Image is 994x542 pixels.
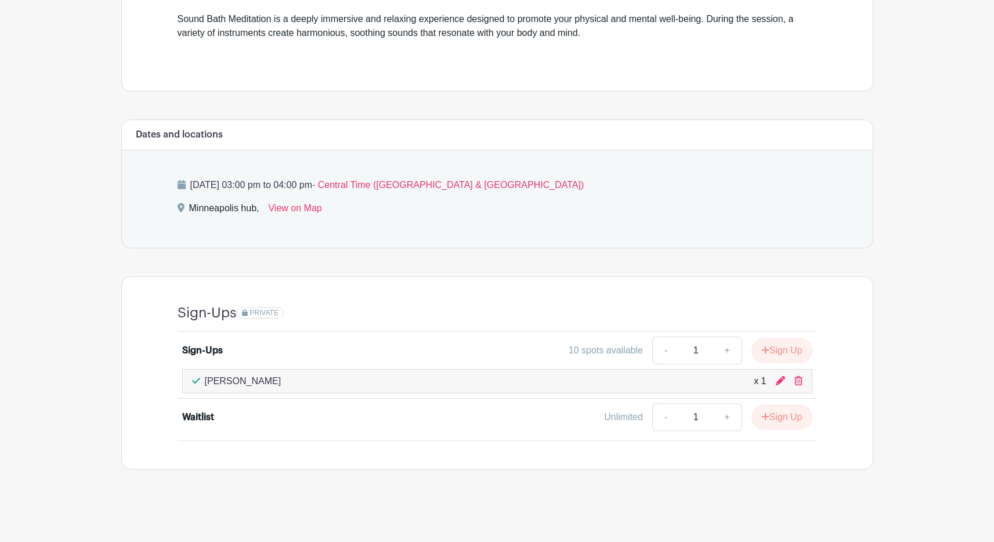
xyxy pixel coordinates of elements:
span: PRIVATE [250,309,279,317]
a: - [652,337,679,364]
div: Unlimited [604,410,643,424]
button: Sign Up [751,405,812,429]
a: View on Map [268,201,321,220]
a: - [652,403,679,431]
div: Minneapolis hub, [189,201,259,220]
span: - Central Time ([GEOGRAPHIC_DATA] & [GEOGRAPHIC_DATA]) [312,180,584,190]
p: [DATE] 03:00 pm to 04:00 pm [178,178,817,192]
button: Sign Up [751,338,812,363]
a: + [713,337,742,364]
div: 10 spots available [569,344,643,357]
div: Waitlist [182,410,214,424]
h4: Sign-Ups [178,305,237,321]
h6: Dates and locations [136,129,223,140]
div: Sign-Ups [182,344,223,357]
div: x 1 [754,374,766,388]
a: + [713,403,742,431]
p: [PERSON_NAME] [205,374,281,388]
div: Sound Bath Meditation is a deeply immersive and relaxing experience designed to promote your phys... [178,12,817,54]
